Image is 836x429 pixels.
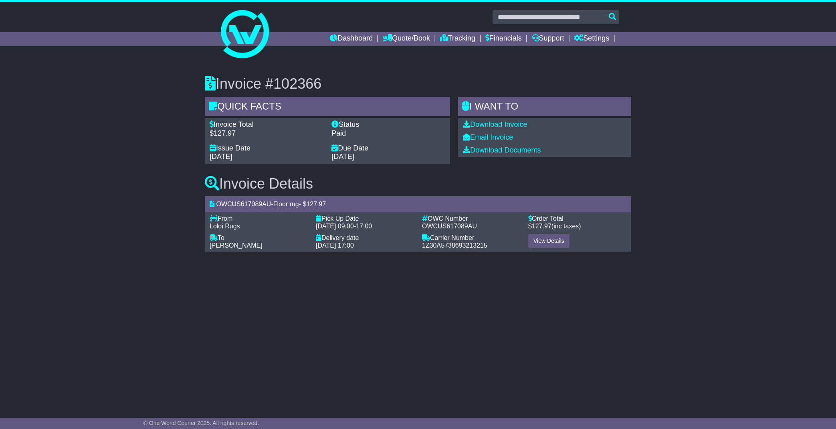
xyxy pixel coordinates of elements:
[205,76,631,92] h3: Invoice #102366
[458,97,631,118] div: I WANT to
[205,196,631,212] div: - - $
[528,215,626,222] div: Order Total
[210,242,263,249] span: [PERSON_NAME]
[356,223,372,230] span: 17:00
[143,420,259,426] span: © One World Courier 2025. All rights reserved.
[316,242,354,249] span: [DATE] 17:00
[532,32,564,46] a: Support
[205,176,631,192] h3: Invoice Details
[205,97,450,118] div: Quick Facts
[316,234,414,242] div: Delivery date
[463,133,513,141] a: Email Invoice
[422,215,520,222] div: OWC Number
[331,120,445,129] div: Status
[422,234,520,242] div: Carrier Number
[273,201,299,207] span: Floor rug
[440,32,475,46] a: Tracking
[210,144,323,153] div: Issue Date
[532,223,551,230] span: 127.97
[463,120,527,128] a: Download Invoice
[316,223,354,230] span: [DATE] 09:00
[316,215,414,222] div: Pick Up Date
[316,222,414,230] div: -
[422,223,477,230] span: OWCUS617089AU
[485,32,522,46] a: Financials
[528,222,626,230] div: $ (inc taxes)
[463,146,541,154] a: Download Documents
[574,32,609,46] a: Settings
[331,129,445,138] div: Paid
[210,215,308,222] div: From
[210,152,323,161] div: [DATE]
[528,234,569,248] a: View Details
[210,223,240,230] span: Loloi Rugs
[210,120,323,129] div: Invoice Total
[306,201,326,207] span: 127.97
[210,234,308,242] div: To
[210,129,323,138] div: $127.97
[216,201,271,207] span: OWCUS617089AU
[330,32,373,46] a: Dashboard
[331,152,445,161] div: [DATE]
[383,32,430,46] a: Quote/Book
[331,144,445,153] div: Due Date
[422,242,487,249] span: 1Z30A5738693213215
